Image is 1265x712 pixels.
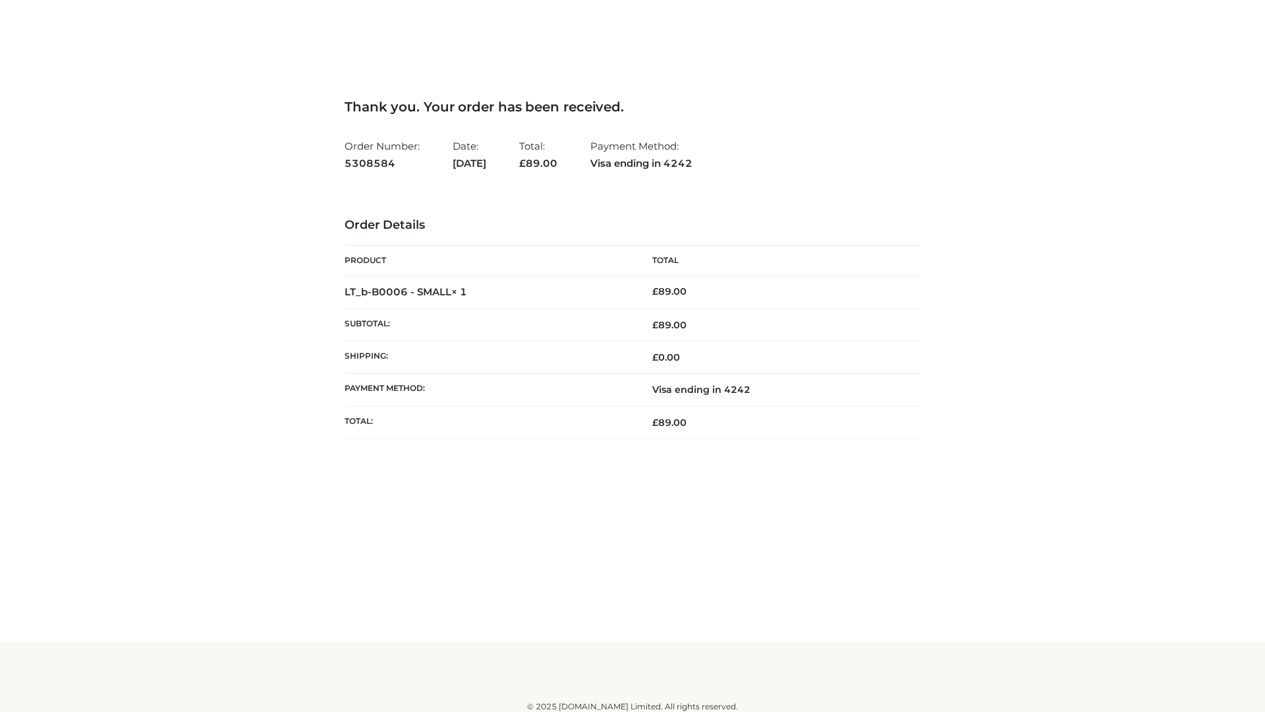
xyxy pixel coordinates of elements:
th: Total: [345,406,632,438]
th: Payment method: [345,374,632,406]
bdi: 89.00 [652,285,687,297]
h3: Thank you. Your order has been received. [345,99,920,115]
strong: 5308584 [345,155,420,172]
span: £ [652,417,658,429]
strong: [DATE] [453,155,486,172]
span: 89.00 [652,319,687,331]
span: 89.00 [519,157,557,169]
td: Visa ending in 4242 [632,374,920,406]
span: £ [652,285,658,297]
li: Date: [453,134,486,175]
th: Product [345,246,632,276]
span: 89.00 [652,417,687,429]
span: £ [652,351,658,363]
th: Total [632,246,920,276]
span: £ [652,319,658,331]
th: Shipping: [345,341,632,374]
li: Total: [519,134,557,175]
bdi: 0.00 [652,351,680,363]
strong: LT_b-B0006 - SMALL [345,285,467,298]
th: Subtotal: [345,309,632,341]
strong: × 1 [451,285,467,298]
strong: Visa ending in 4242 [590,155,692,172]
li: Order Number: [345,134,420,175]
h3: Order Details [345,218,920,233]
li: Payment Method: [590,134,692,175]
span: £ [519,157,526,169]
